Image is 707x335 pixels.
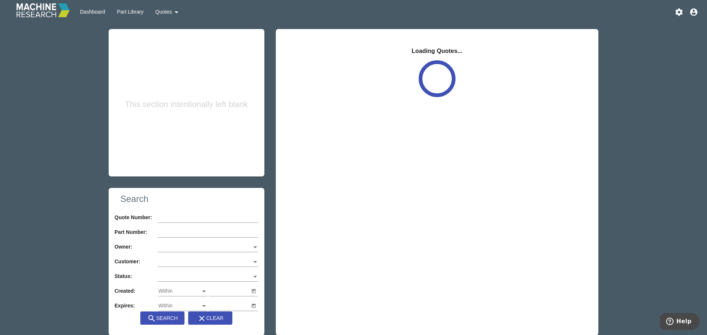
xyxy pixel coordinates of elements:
i: arrow_drop_down [172,8,181,17]
span: Within [158,303,201,309]
div: Customer: [115,259,158,264]
mat-icon: account_circle [689,8,698,17]
div: Status: [115,273,158,279]
button: Open calendar [250,287,258,295]
span: CLEAR [197,315,224,321]
span: Dashboard [80,9,105,15]
i: search [147,314,156,323]
div: Quote Number: [115,214,158,220]
button: Part Library [111,5,150,18]
h3: Loading Quotes... [276,47,598,54]
img: MRC-stacked-white-color.png [17,3,70,17]
div: Expires: [115,303,158,309]
div: Created: [115,288,158,294]
button: Open calendar [250,302,258,309]
span: Quotes [155,9,181,15]
iframe: Opens a widget where you can find more information [660,313,700,331]
span: SEARCH [147,315,177,321]
button: Dashboard [74,5,111,18]
span: Part Library [117,9,144,15]
button: Quotesarrow_drop_down [150,5,187,18]
p: This section intentionally left blank [115,100,258,109]
div: Owner: [115,244,158,250]
mat-card-title: Search [120,194,148,204]
button: searchSEARCH [140,311,184,325]
i: close [197,314,206,323]
button: closeCLEAR [188,311,232,325]
span: Within [158,288,201,294]
div: Part Number: [115,229,158,235]
mat-icon: settings [675,8,683,17]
